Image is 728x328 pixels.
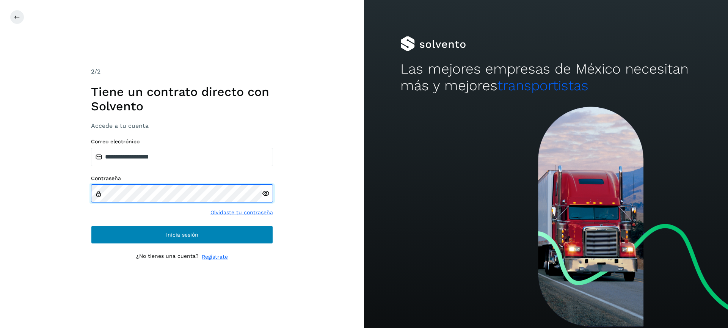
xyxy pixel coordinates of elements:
h3: Accede a tu cuenta [91,122,273,129]
a: Olvidaste tu contraseña [210,209,273,217]
button: Inicia sesión [91,226,273,244]
span: 2 [91,68,94,75]
a: Regístrate [202,253,228,261]
span: Inicia sesión [166,232,198,237]
h2: Las mejores empresas de México necesitan más y mejores [400,61,692,94]
label: Contraseña [91,175,273,182]
span: transportistas [497,77,588,94]
div: /2 [91,67,273,76]
h1: Tiene un contrato directo con Solvento [91,85,273,114]
label: Correo electrónico [91,138,273,145]
p: ¿No tienes una cuenta? [136,253,199,261]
